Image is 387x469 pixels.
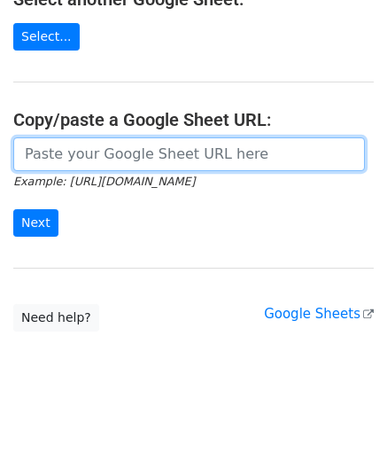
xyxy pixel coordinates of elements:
small: Example: [URL][DOMAIN_NAME] [13,175,195,188]
h4: Copy/paste a Google Sheet URL: [13,109,374,130]
input: Next [13,209,58,237]
a: Need help? [13,304,99,332]
input: Paste your Google Sheet URL here [13,137,365,171]
a: Google Sheets [264,306,374,322]
iframe: Chat Widget [298,384,387,469]
a: Select... [13,23,80,51]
